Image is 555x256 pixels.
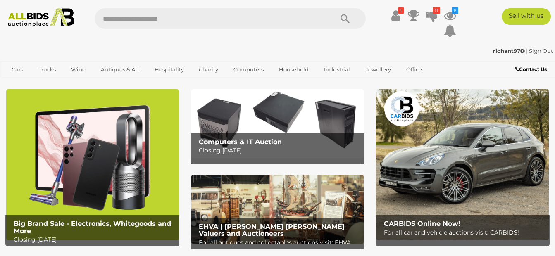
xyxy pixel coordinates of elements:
p: Closing [DATE] [14,235,175,245]
a: Charity [193,63,224,76]
a: Big Brand Sale - Electronics, Whitegoods and More Big Brand Sale - Electronics, Whitegoods and Mo... [6,89,179,240]
img: EHVA | Evans Hastings Valuers and Auctioneers [191,175,364,244]
a: Trucks [33,63,61,76]
i: 8 [452,7,458,14]
b: Computers & IT Auction [199,138,282,146]
b: Big Brand Sale - Electronics, Whitegoods and More [14,220,171,235]
a: ! [389,8,402,23]
a: Hospitality [149,63,189,76]
button: Search [324,8,366,29]
img: Computers & IT Auction [191,89,364,158]
b: CARBIDS Online Now! [384,220,460,228]
b: EHVA | [PERSON_NAME] [PERSON_NAME] Valuers and Auctioneers [199,223,345,238]
a: Computers [228,63,269,76]
a: Jewellery [360,63,396,76]
a: richant97 [493,47,526,54]
p: For all antiques and collectables auctions visit: EHVA [199,237,360,248]
a: CARBIDS Online Now! CARBIDS Online Now! For all car and vehicle auctions visit: CARBIDS! [376,89,549,240]
a: Wine [66,63,91,76]
i: ! [398,7,404,14]
a: 8 [444,8,456,23]
p: For all car and vehicle auctions visit: CARBIDS! [384,228,545,238]
a: [GEOGRAPHIC_DATA] [38,76,108,90]
a: EHVA | Evans Hastings Valuers and Auctioneers EHVA | [PERSON_NAME] [PERSON_NAME] Valuers and Auct... [191,175,364,244]
a: 11 [426,8,438,23]
a: Cars [6,63,29,76]
span: | [526,47,528,54]
a: Computers & IT Auction Computers & IT Auction Closing [DATE] [191,89,364,158]
a: Contact Us [515,65,549,74]
img: Allbids.com.au [4,8,78,27]
a: Antiques & Art [95,63,145,76]
img: CARBIDS Online Now! [376,89,549,240]
a: Sports [6,76,34,90]
p: Closing [DATE] [199,145,360,156]
a: Sign Out [529,47,553,54]
a: Sell with us [502,8,551,25]
a: Household [274,63,314,76]
img: Big Brand Sale - Electronics, Whitegoods and More [6,89,179,240]
strong: richant97 [493,47,525,54]
a: Office [401,63,427,76]
b: Contact Us [515,66,547,72]
i: 11 [433,7,440,14]
a: Industrial [319,63,355,76]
